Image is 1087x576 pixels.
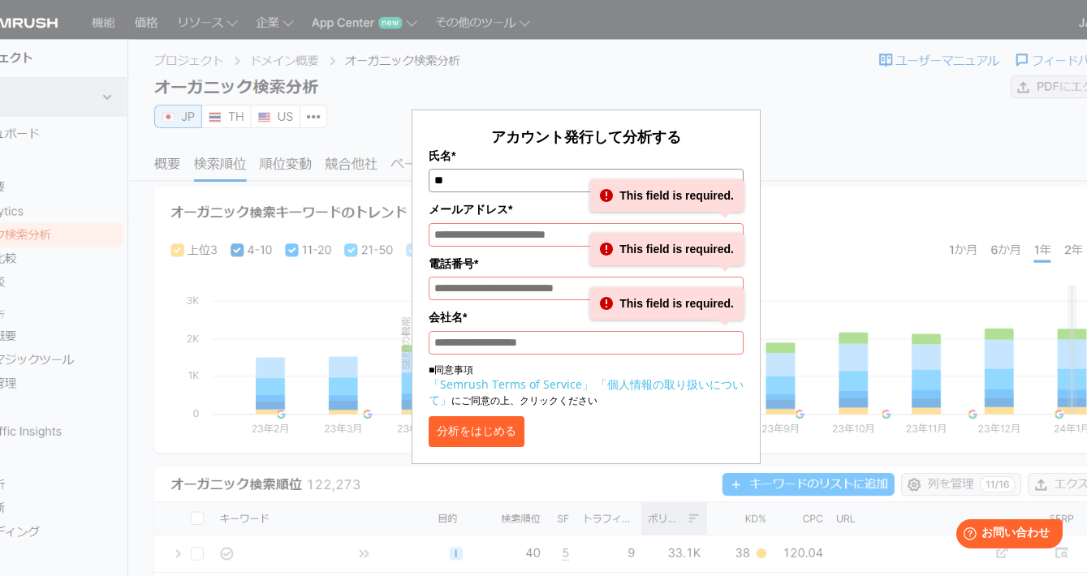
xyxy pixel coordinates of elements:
label: メールアドレス* [429,200,744,218]
a: 「Semrush Terms of Service」 [429,376,593,392]
div: This field is required. [590,287,744,320]
div: This field is required. [590,233,744,265]
span: アカウント発行して分析する [491,127,681,146]
button: 分析をはじめる [429,416,524,447]
p: ■同意事項 にご同意の上、クリックください [429,363,744,408]
iframe: Help widget launcher [942,513,1069,558]
a: 「個人情報の取り扱いについて」 [429,376,744,407]
label: 電話番号* [429,255,744,273]
div: This field is required. [590,179,744,212]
